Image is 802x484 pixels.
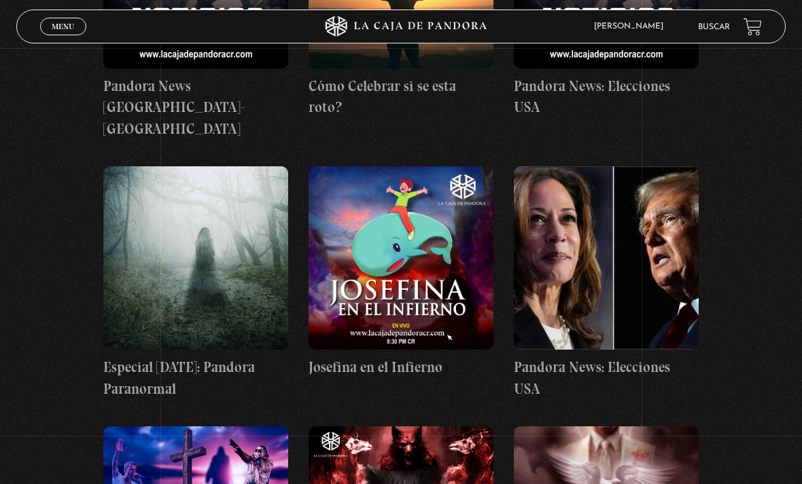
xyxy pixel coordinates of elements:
span: [PERSON_NAME] [587,22,677,31]
span: Cerrar [48,34,80,43]
a: Josefina en el Infierno [309,166,493,378]
a: Especial [DATE]: Pandora Paranormal [103,166,288,399]
a: View your shopping cart [744,18,762,36]
span: Menu [52,22,74,31]
a: Buscar [698,23,730,31]
h4: Cómo Celebrar si se esta roto? [309,75,493,118]
h4: Josefina en el Infierno [309,356,493,378]
h4: Pandora News: Elecciones USA [514,75,699,118]
h4: Pandora News [GEOGRAPHIC_DATA]-[GEOGRAPHIC_DATA] [103,75,288,140]
h4: Pandora News: Elecciones USA [514,356,699,399]
a: Pandora News: Elecciones USA [514,166,699,399]
h4: Especial [DATE]: Pandora Paranormal [103,356,288,399]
